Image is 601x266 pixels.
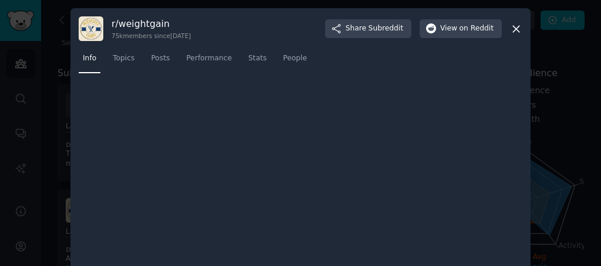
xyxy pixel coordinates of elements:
span: Topics [113,53,134,64]
a: Stats [244,49,271,73]
span: Subreddit [369,23,403,34]
h3: r/ weightgain [112,18,191,30]
a: Performance [182,49,236,73]
a: Topics [109,49,139,73]
span: View [440,23,494,34]
span: People [283,53,307,64]
button: ShareSubreddit [325,19,411,38]
a: Posts [147,49,174,73]
img: weightgain [79,16,103,41]
span: Info [83,53,96,64]
span: Stats [248,53,266,64]
a: People [279,49,311,73]
button: Viewon Reddit [420,19,502,38]
span: Performance [186,53,232,64]
span: Posts [151,53,170,64]
span: on Reddit [460,23,494,34]
div: 75k members since [DATE] [112,32,191,40]
a: Info [79,49,100,73]
span: Share [346,23,403,34]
